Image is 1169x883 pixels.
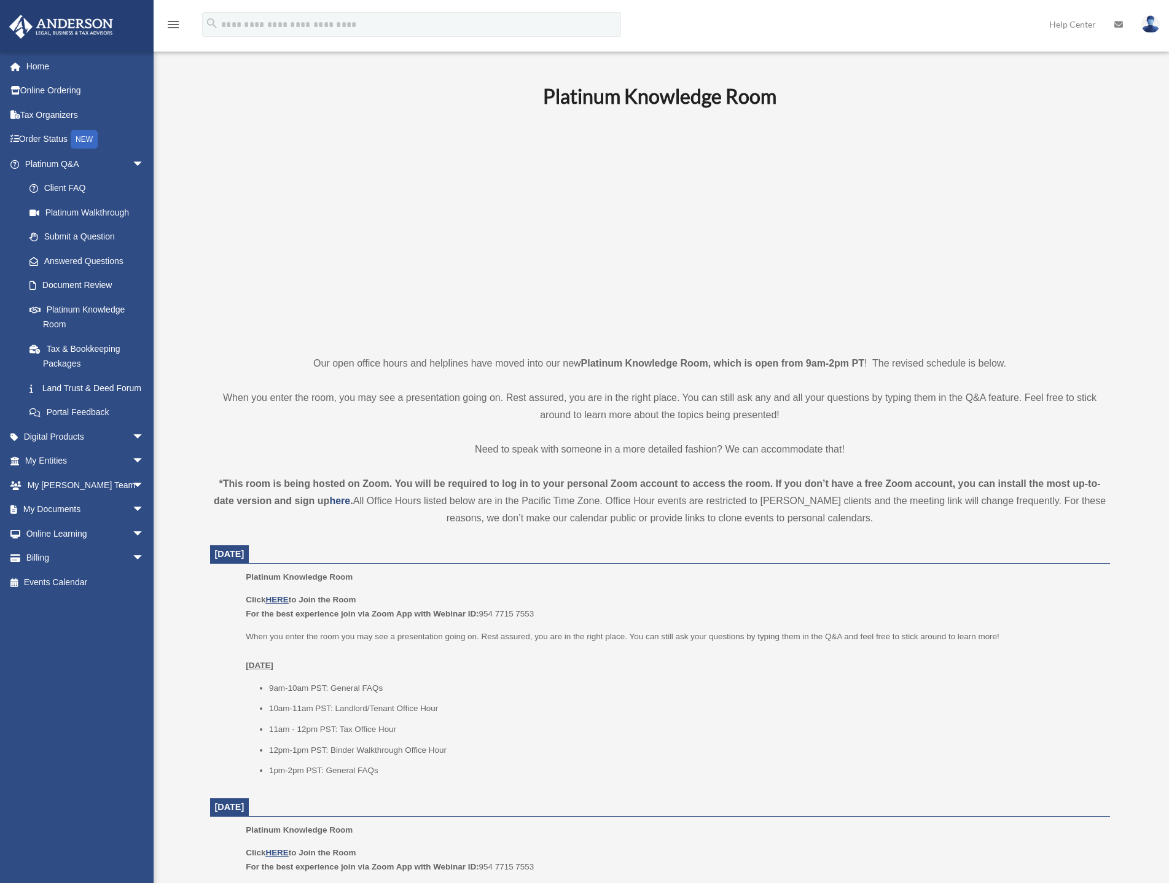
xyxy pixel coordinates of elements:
p: When you enter the room you may see a presentation going on. Rest assured, you are in the right p... [246,629,1101,673]
li: 12pm-1pm PST: Binder Walkthrough Office Hour [269,743,1101,758]
img: Anderson Advisors Platinum Portal [6,15,117,39]
a: Online Ordering [9,79,163,103]
a: Submit a Question [17,225,163,249]
iframe: 231110_Toby_KnowledgeRoom [475,125,844,332]
b: Platinum Knowledge Room [543,84,776,108]
li: 1pm-2pm PST: General FAQs [269,763,1101,778]
a: Platinum Knowledge Room [17,297,157,336]
a: My Documentsarrow_drop_down [9,497,163,522]
li: 10am-11am PST: Landlord/Tenant Office Hour [269,701,1101,716]
span: arrow_drop_down [132,449,157,474]
b: For the best experience join via Zoom App with Webinar ID: [246,609,479,618]
a: HERE [265,595,288,604]
u: [DATE] [246,661,273,670]
a: Billingarrow_drop_down [9,546,163,570]
a: My Entitiesarrow_drop_down [9,449,163,473]
i: menu [166,17,181,32]
a: Client FAQ [17,176,163,201]
span: Platinum Knowledge Room [246,572,353,582]
p: When you enter the room, you may see a presentation going on. Rest assured, you are in the right ... [210,389,1110,424]
a: Tax Organizers [9,103,163,127]
b: For the best experience join via Zoom App with Webinar ID: [246,862,479,871]
a: Answered Questions [17,249,163,273]
a: Events Calendar [9,570,163,594]
div: NEW [71,130,98,149]
p: Need to speak with someone in a more detailed fashion? We can accommodate that! [210,441,1110,458]
li: 9am-10am PST: General FAQs [269,681,1101,696]
a: Order StatusNEW [9,127,163,152]
a: Digital Productsarrow_drop_down [9,424,163,449]
span: Platinum Knowledge Room [246,825,353,834]
a: Platinum Q&Aarrow_drop_down [9,152,163,176]
span: arrow_drop_down [132,521,157,547]
a: Document Review [17,273,163,298]
a: HERE [265,848,288,857]
strong: . [350,496,353,506]
b: Click to Join the Room [246,848,356,857]
a: menu [166,21,181,32]
p: 954 7715 7553 [246,846,1101,874]
a: My [PERSON_NAME] Teamarrow_drop_down [9,473,163,497]
span: [DATE] [215,549,244,559]
a: Home [9,54,163,79]
a: Tax & Bookkeeping Packages [17,336,163,376]
span: arrow_drop_down [132,546,157,571]
a: Online Learningarrow_drop_down [9,521,163,546]
img: User Pic [1141,15,1160,33]
li: 11am - 12pm PST: Tax Office Hour [269,722,1101,737]
b: Click to Join the Room [246,595,356,604]
span: [DATE] [215,802,244,812]
a: Portal Feedback [17,400,163,425]
a: Platinum Walkthrough [17,200,163,225]
span: arrow_drop_down [132,473,157,498]
span: arrow_drop_down [132,497,157,523]
span: arrow_drop_down [132,152,157,177]
p: Our open office hours and helplines have moved into our new ! The revised schedule is below. [210,355,1110,372]
div: All Office Hours listed below are in the Pacific Time Zone. Office Hour events are restricted to ... [210,475,1110,527]
a: Land Trust & Deed Forum [17,376,163,400]
p: 954 7715 7553 [246,593,1101,621]
strong: Platinum Knowledge Room, which is open from 9am-2pm PT [581,358,864,368]
span: arrow_drop_down [132,424,157,449]
strong: *This room is being hosted on Zoom. You will be required to log in to your personal Zoom account ... [214,478,1101,506]
a: here [329,496,350,506]
i: search [205,17,219,30]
